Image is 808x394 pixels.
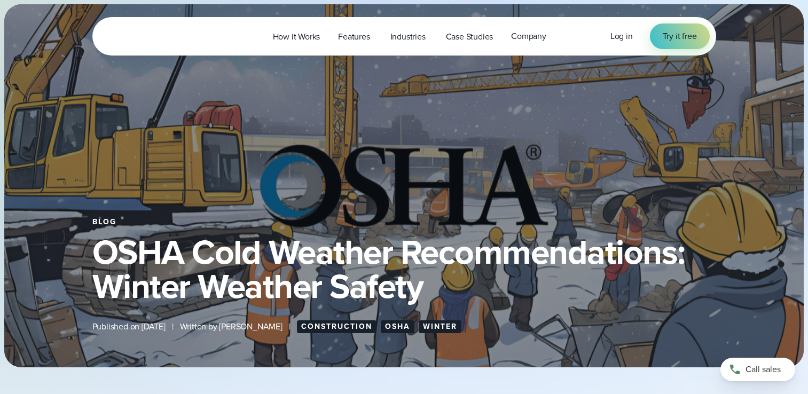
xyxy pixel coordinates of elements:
[610,30,633,42] span: Log in
[511,30,546,43] span: Company
[390,30,426,43] span: Industries
[92,235,716,303] h1: OSHA Cold Weather Recommendations: Winter Weather Safety
[437,26,503,48] a: Case Studies
[338,30,370,43] span: Features
[419,320,461,333] a: Winter
[446,30,493,43] span: Case Studies
[289,320,291,333] span: |
[92,320,166,333] span: Published on [DATE]
[273,30,320,43] span: How it Works
[650,23,710,49] a: Try it free
[264,26,330,48] a: How it Works
[746,363,781,376] span: Call sales
[663,30,697,43] span: Try it free
[180,320,283,333] span: Written by [PERSON_NAME]
[610,30,633,43] a: Log in
[297,320,376,333] a: Construction
[92,218,716,226] div: Blog
[720,358,795,381] a: Call sales
[172,320,174,333] span: |
[381,320,414,333] a: OSHA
